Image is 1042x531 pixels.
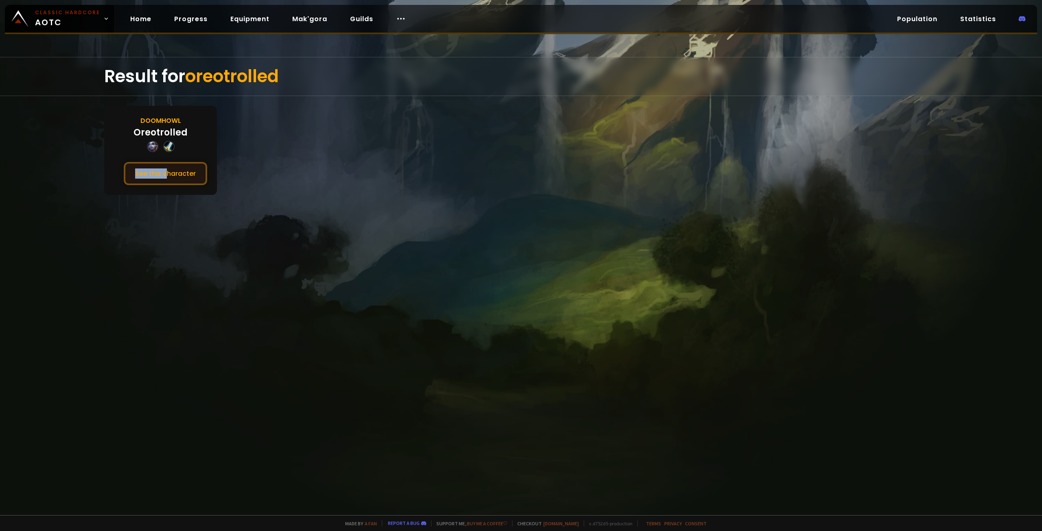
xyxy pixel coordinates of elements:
span: v. d752d5 - production [584,520,633,527]
div: Oreotrolled [134,126,188,139]
a: Consent [685,520,707,527]
span: AOTC [35,9,100,28]
span: Checkout [512,520,579,527]
a: Population [891,11,944,27]
a: Report a bug [388,520,420,526]
a: Privacy [664,520,682,527]
a: [DOMAIN_NAME] [543,520,579,527]
a: Home [124,11,158,27]
a: Equipment [224,11,276,27]
button: See this character [124,162,207,185]
a: a fan [365,520,377,527]
a: Buy me a coffee [467,520,507,527]
span: oreotrolled [185,64,279,88]
div: Result for [104,57,938,96]
a: Progress [168,11,214,27]
small: Classic Hardcore [35,9,100,16]
a: Classic HardcoreAOTC [5,5,114,33]
span: Support me, [431,520,507,527]
a: Statistics [954,11,1003,27]
a: Mak'gora [286,11,334,27]
span: Made by [340,520,377,527]
a: Terms [646,520,661,527]
a: Guilds [344,11,380,27]
div: Doomhowl [140,116,181,126]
